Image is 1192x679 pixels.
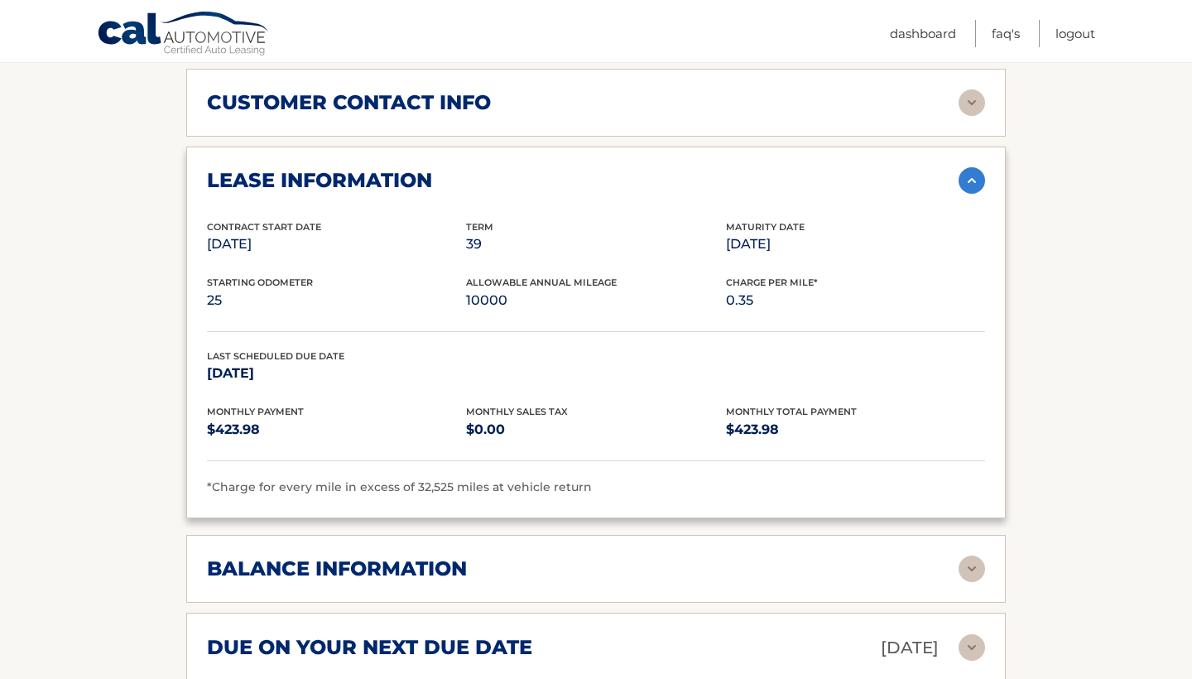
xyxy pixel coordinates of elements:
[466,289,725,312] p: 10000
[466,221,493,233] span: Term
[207,479,592,494] span: *Charge for every mile in excess of 32,525 miles at vehicle return
[726,221,805,233] span: Maturity Date
[207,635,532,660] h2: due on your next due date
[959,167,985,194] img: accordion-active.svg
[207,233,466,256] p: [DATE]
[207,168,432,193] h2: lease information
[726,289,985,312] p: 0.35
[207,221,321,233] span: Contract Start Date
[959,556,985,582] img: accordion-rest.svg
[466,233,725,256] p: 39
[959,89,985,116] img: accordion-rest.svg
[207,350,344,362] span: Last Scheduled Due Date
[890,20,956,47] a: Dashboard
[207,277,313,288] span: Starting Odometer
[726,277,818,288] span: Charge Per Mile*
[466,406,568,417] span: Monthly Sales Tax
[726,406,857,417] span: Monthly Total Payment
[207,289,466,312] p: 25
[466,418,725,441] p: $0.00
[726,233,985,256] p: [DATE]
[881,633,939,662] p: [DATE]
[466,277,617,288] span: Allowable Annual Mileage
[207,362,466,385] p: [DATE]
[207,90,491,115] h2: customer contact info
[207,418,466,441] p: $423.98
[97,11,271,59] a: Cal Automotive
[959,634,985,661] img: accordion-rest.svg
[207,556,467,581] h2: balance information
[992,20,1020,47] a: FAQ's
[1055,20,1095,47] a: Logout
[726,418,985,441] p: $423.98
[207,406,304,417] span: Monthly Payment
